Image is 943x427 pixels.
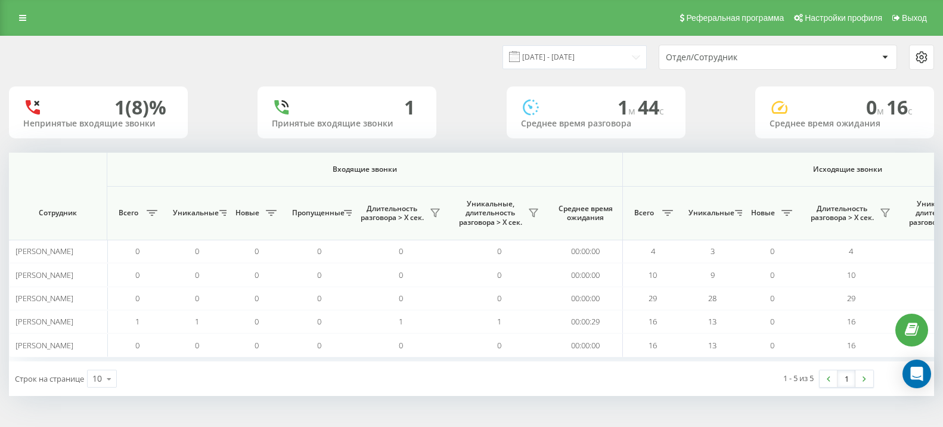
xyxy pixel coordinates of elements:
[708,316,716,327] span: 13
[195,270,199,280] span: 0
[497,246,501,256] span: 0
[404,96,415,119] div: 1
[195,293,199,304] span: 0
[15,340,73,351] span: [PERSON_NAME]
[317,293,321,304] span: 0
[649,293,657,304] span: 29
[659,104,664,117] span: c
[847,293,855,304] span: 29
[135,270,139,280] span: 0
[19,208,97,218] span: Сотрудник
[399,270,403,280] span: 0
[770,293,774,304] span: 0
[135,293,139,304] span: 0
[847,270,855,280] span: 10
[399,316,403,327] span: 1
[255,246,259,256] span: 0
[399,246,403,256] span: 0
[805,13,882,23] span: Настройки профиля
[686,13,784,23] span: Реферальная программа
[497,316,501,327] span: 1
[708,293,716,304] span: 28
[272,119,422,129] div: Принятые входящие звонки
[866,94,886,120] span: 0
[849,246,853,256] span: 4
[548,263,623,286] td: 00:00:00
[135,316,139,327] span: 1
[770,119,920,129] div: Среднее время ожидания
[770,340,774,351] span: 0
[708,340,716,351] span: 13
[255,293,259,304] span: 0
[649,316,657,327] span: 16
[399,293,403,304] span: 0
[618,94,638,120] span: 1
[711,270,715,280] span: 9
[688,208,731,218] span: Уникальные
[255,316,259,327] span: 0
[15,270,73,280] span: [PERSON_NAME]
[649,270,657,280] span: 10
[748,208,778,218] span: Новые
[23,119,173,129] div: Непринятые входящие звонки
[114,96,166,119] div: 1 (8)%
[649,340,657,351] span: 16
[548,240,623,263] td: 00:00:00
[837,370,855,387] a: 1
[902,360,931,388] div: Open Intercom Messenger
[548,310,623,333] td: 00:00:29
[497,340,501,351] span: 0
[808,204,876,222] span: Длительность разговора > Х сек.
[638,94,664,120] span: 44
[456,199,525,227] span: Уникальные, длительность разговора > Х сек.
[847,340,855,351] span: 16
[548,333,623,357] td: 00:00:00
[15,373,84,384] span: Строк на странице
[317,270,321,280] span: 0
[557,204,613,222] span: Среднее время ожидания
[232,208,262,218] span: Новые
[783,372,814,384] div: 1 - 5 из 5
[628,104,638,117] span: м
[255,270,259,280] span: 0
[138,165,591,174] span: Входящие звонки
[195,340,199,351] span: 0
[135,340,139,351] span: 0
[877,104,886,117] span: м
[497,270,501,280] span: 0
[908,104,913,117] span: c
[497,293,501,304] span: 0
[92,373,102,385] div: 10
[770,270,774,280] span: 0
[15,246,73,256] span: [PERSON_NAME]
[711,246,715,256] span: 3
[173,208,216,218] span: Уникальные
[15,316,73,327] span: [PERSON_NAME]
[770,246,774,256] span: 0
[292,208,340,218] span: Пропущенные
[886,94,913,120] span: 16
[255,340,259,351] span: 0
[195,316,199,327] span: 1
[521,119,671,129] div: Среднее время разговора
[135,246,139,256] span: 0
[651,246,655,256] span: 4
[770,316,774,327] span: 0
[629,208,659,218] span: Всего
[317,246,321,256] span: 0
[847,316,855,327] span: 16
[195,246,199,256] span: 0
[548,287,623,310] td: 00:00:00
[666,52,808,63] div: Отдел/Сотрудник
[317,316,321,327] span: 0
[358,204,426,222] span: Длительность разговора > Х сек.
[902,13,927,23] span: Выход
[317,340,321,351] span: 0
[15,293,73,304] span: [PERSON_NAME]
[113,208,143,218] span: Всего
[399,340,403,351] span: 0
